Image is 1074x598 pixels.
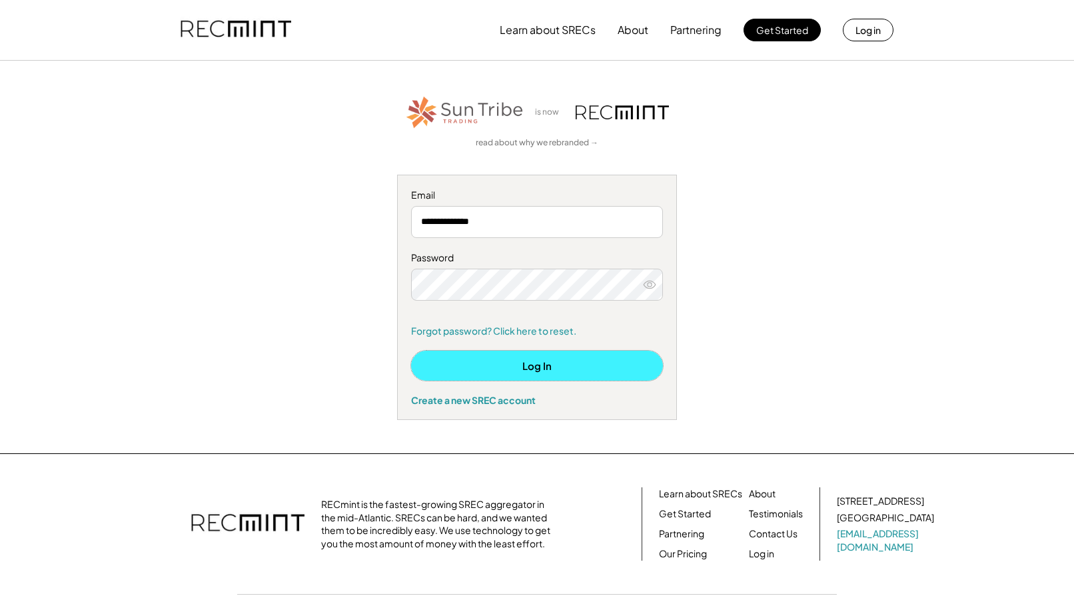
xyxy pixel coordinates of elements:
img: recmint-logotype%403x.png [576,105,669,119]
button: Partnering [670,17,722,43]
a: Learn about SRECs [659,487,742,501]
a: Get Started [659,507,711,521]
img: STT_Horizontal_Logo%2B-%2BColor.png [405,94,525,131]
a: Testimonials [749,507,803,521]
div: [STREET_ADDRESS] [837,495,924,508]
a: Log in [749,547,774,561]
button: Learn about SRECs [500,17,596,43]
div: Create a new SREC account [411,394,663,406]
a: About [749,487,776,501]
a: Forgot password? Click here to reset. [411,325,663,338]
button: Get Started [744,19,821,41]
div: [GEOGRAPHIC_DATA] [837,511,934,525]
button: About [618,17,648,43]
div: Password [411,251,663,265]
img: recmint-logotype%403x.png [191,501,304,547]
div: is now [532,107,569,118]
a: Partnering [659,527,704,541]
a: Contact Us [749,527,798,541]
div: Email [411,189,663,202]
div: RECmint is the fastest-growing SREC aggregator in the mid-Atlantic. SRECs can be hard, and we wan... [321,498,558,550]
a: Our Pricing [659,547,707,561]
button: Log in [843,19,893,41]
button: Log In [411,351,663,381]
a: [EMAIL_ADDRESS][DOMAIN_NAME] [837,527,937,553]
a: read about why we rebranded → [476,137,598,149]
img: recmint-logotype%403x.png [181,7,291,53]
